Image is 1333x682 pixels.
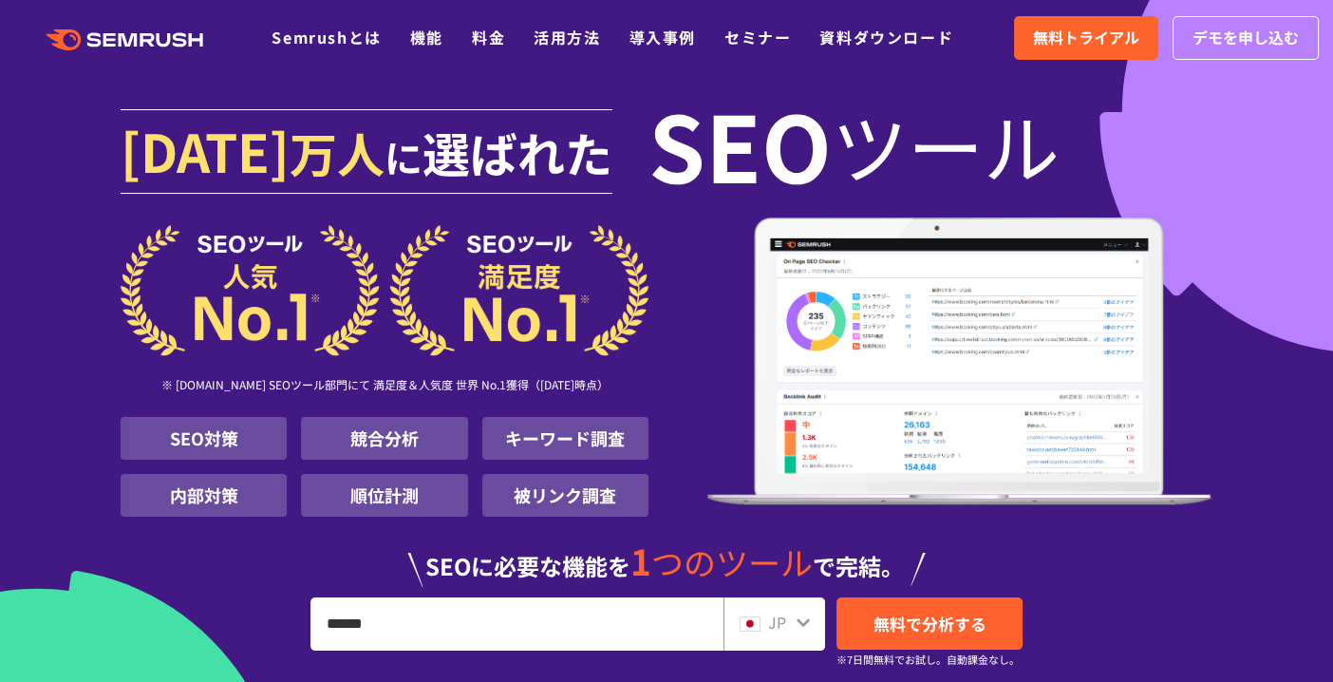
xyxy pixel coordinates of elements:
li: SEO対策 [121,417,287,460]
span: つのツール [651,539,813,585]
a: 機能 [410,26,443,48]
li: 被リンク調査 [482,474,648,517]
a: 活用方法 [534,26,600,48]
li: 順位計測 [301,474,467,517]
span: ツール [832,106,1060,182]
li: 競合分析 [301,417,467,460]
li: 内部対策 [121,474,287,517]
span: デモを申し込む [1192,26,1299,50]
a: デモを申し込む [1173,16,1319,60]
a: セミナー [724,26,791,48]
span: に [385,129,422,184]
a: Semrushとは [272,26,381,48]
input: URL、キーワードを入力してください [311,598,723,650]
small: ※7日間無料でお試し。自動課金なし。 [836,651,1020,669]
a: 無料トライアル [1014,16,1158,60]
a: 資料ダウンロード [819,26,953,48]
a: 料金 [472,26,505,48]
span: 1 [630,535,651,586]
div: SEOに必要な機能を [121,524,1212,587]
span: 万人 [290,118,385,186]
div: ※ [DOMAIN_NAME] SEOツール部門にて 満足度＆人気度 世界 No.1獲得（[DATE]時点） [121,356,648,417]
a: 無料で分析する [836,597,1023,650]
span: 選ばれた [422,118,612,186]
span: 無料トライアル [1033,26,1139,50]
span: で完結。 [813,549,904,582]
a: 導入事例 [629,26,696,48]
span: 無料で分析する [873,612,986,635]
span: JP [768,611,786,634]
span: SEO [648,106,832,182]
span: [DATE] [121,112,290,188]
li: キーワード調査 [482,417,648,460]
